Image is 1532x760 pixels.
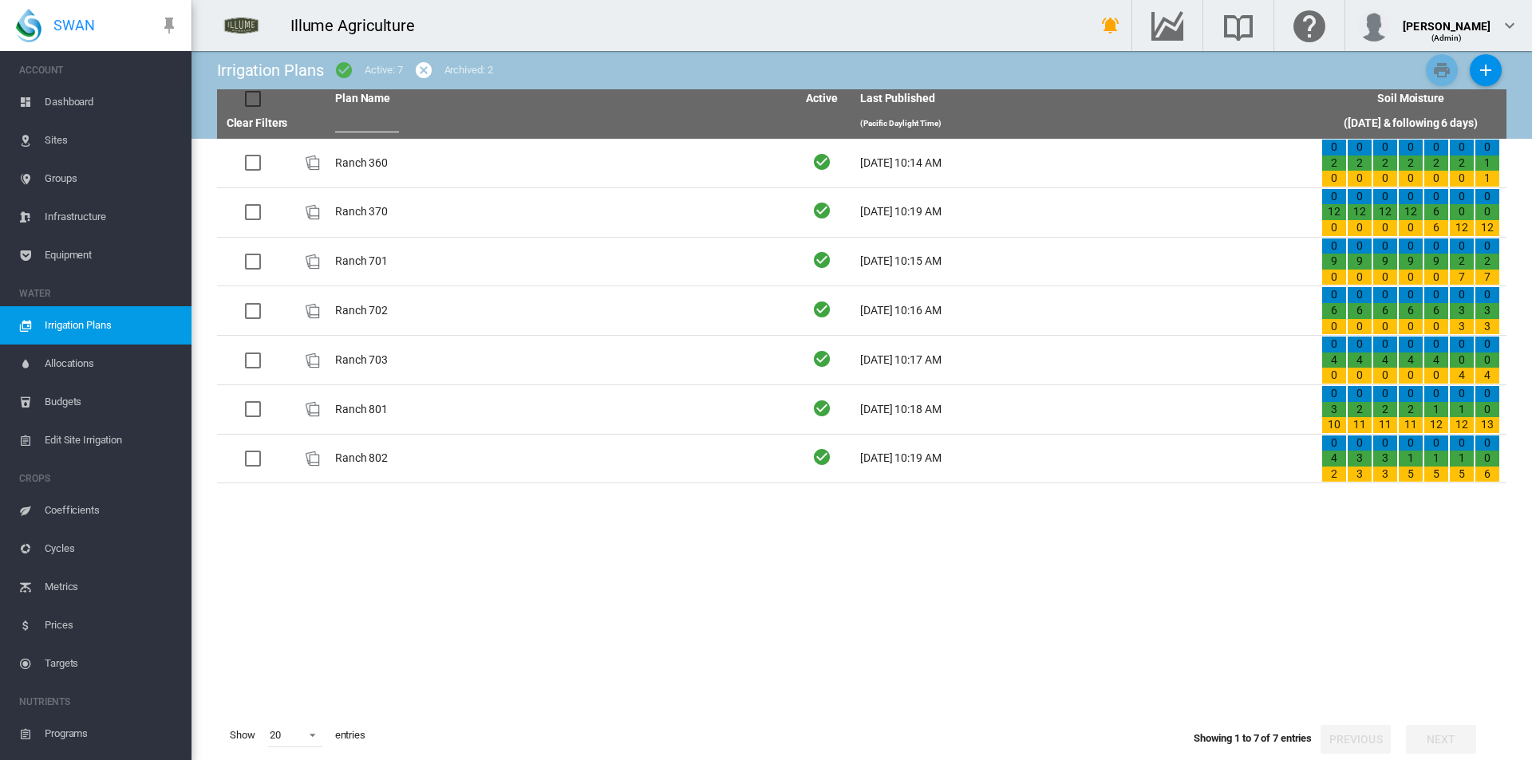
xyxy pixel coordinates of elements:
div: 0 [1348,368,1372,384]
img: product-image-placeholder.png [303,252,322,271]
div: Plan Id: 21743 [303,252,322,271]
div: 0 [1373,189,1397,205]
div: 0 [1450,435,1474,451]
div: 0 [1399,386,1423,402]
div: Plan Id: 22167 [303,153,322,172]
div: 3 [1373,451,1397,467]
td: Ranch 802 [329,435,790,483]
span: Budgets [45,383,179,421]
div: 1 [1475,156,1499,171]
div: 0 [1322,287,1346,303]
td: [DATE] 10:15 AM [854,238,1315,286]
td: Ranch 360 [329,139,790,187]
div: 2 [1399,402,1423,418]
md-icon: icon-plus [1476,61,1495,80]
div: 0 [1373,238,1397,254]
td: 0 2 0 0 2 0 0 2 0 0 2 0 0 2 0 0 2 0 0 1 1 [1315,139,1506,187]
span: (Admin) [1431,33,1463,42]
div: 6 [1475,467,1499,482]
div: 0 [1450,140,1474,156]
div: 0 [1475,189,1499,205]
div: 0 [1399,337,1423,352]
img: product-image-placeholder.png [303,351,322,370]
div: 12 [1373,204,1397,220]
div: 3 [1475,319,1499,335]
div: 0 [1424,337,1448,352]
td: [DATE] 10:17 AM [854,336,1315,384]
span: Edit Site Irrigation [45,421,179,459]
div: 0 [1373,140,1397,156]
div: 3 [1348,451,1372,467]
div: 0 [1348,386,1372,402]
div: 0 [1399,368,1423,384]
div: 0 [1322,140,1346,156]
div: 0 [1475,451,1499,467]
td: Ranch 702 [329,286,790,335]
div: 0 [1373,386,1397,402]
div: Illume Agriculture [290,14,429,37]
button: Next [1406,725,1476,754]
div: 0 [1373,368,1397,384]
div: 0 [1450,337,1474,352]
div: 0 [1348,270,1372,285]
img: product-image-placeholder.png [303,203,322,222]
td: 0 3 10 0 2 11 0 2 11 0 2 11 0 1 12 0 1 12 0 0 13 [1315,385,1506,434]
div: 1 [1424,402,1448,418]
div: 12 [1322,204,1346,220]
div: 11 [1348,417,1372,433]
div: 0 [1475,435,1499,451]
div: 4 [1348,352,1372,368]
div: 0 [1475,238,1499,254]
span: SWAN [53,15,95,35]
td: Ranch 703 [329,336,790,384]
td: Ranch 701 [329,238,790,286]
div: 0 [1424,140,1448,156]
div: 0 [1348,220,1372,236]
span: Prices [45,606,179,644]
th: Plan Name [329,89,790,108]
span: Show [223,722,262,749]
div: 6 [1399,303,1423,319]
span: Equipment [45,236,179,274]
div: 3 [1322,402,1346,418]
div: 0 [1399,220,1423,236]
div: 10 [1322,417,1346,433]
div: 0 [1322,435,1346,451]
div: 0 [1450,386,1474,402]
div: 6 [1424,303,1448,319]
div: 2 [1373,156,1397,171]
div: 6 [1424,220,1448,236]
button: icon-bell-ring [1095,10,1127,41]
div: 0 [1322,386,1346,402]
div: 2 [1450,156,1474,171]
div: 0 [1450,287,1474,303]
button: Add New Plan [1470,54,1502,86]
a: Clear Filters [227,116,288,129]
td: [DATE] 10:18 AM [854,385,1315,434]
td: [DATE] 10:16 AM [854,286,1315,335]
div: 6 [1424,204,1448,220]
div: 0 [1475,287,1499,303]
div: Plan Id: 21744 [303,301,322,321]
div: 0 [1424,189,1448,205]
span: Metrics [45,568,179,606]
div: 0 [1424,386,1448,402]
div: 12 [1399,204,1423,220]
span: Coefficients [45,491,179,530]
md-icon: Click here for help [1290,16,1329,35]
div: 0 [1475,386,1499,402]
div: 3 [1450,319,1474,335]
div: 0 [1348,319,1372,335]
span: Groups [45,159,179,198]
div: 0 [1322,171,1346,187]
th: (Pacific Daylight Time) [854,108,1315,139]
div: 0 [1348,189,1372,205]
div: 0 [1322,368,1346,384]
div: 0 [1322,220,1346,236]
th: Active [790,89,854,108]
div: 0 [1348,171,1372,187]
td: 0 4 0 0 4 0 0 4 0 0 4 0 0 4 0 0 0 4 0 0 4 [1315,336,1506,384]
img: product-image-placeholder.png [303,301,322,321]
div: 0 [1399,140,1423,156]
div: 0 [1475,204,1499,220]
